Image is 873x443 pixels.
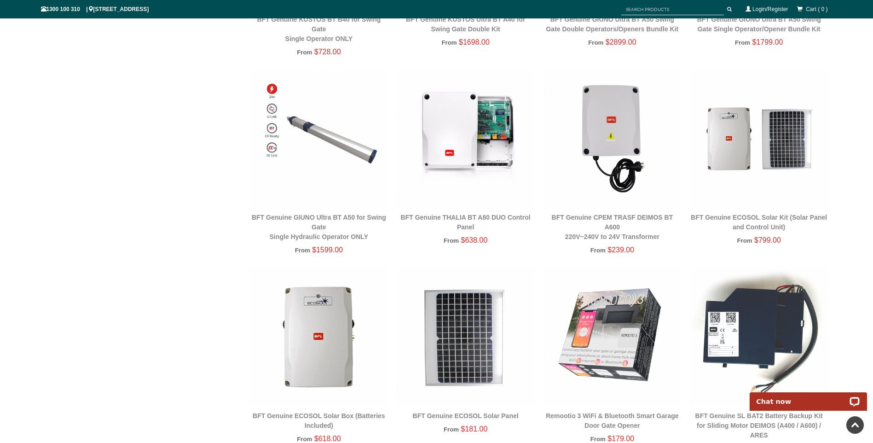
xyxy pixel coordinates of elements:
[754,236,781,244] span: $799.00
[806,6,827,12] span: Cart ( 0 )
[543,268,681,406] img: Remootio 3 WiFi & Bluetooth Smart Garage Door Gate Opener - Gate Warehouse
[588,39,603,46] span: From
[543,70,681,208] img: BFT Genuine CPEM TRASF DEIMOS BT A600 - 220V~240V to 24V Transformer - Gate Warehouse
[253,412,385,429] a: BFT Genuine ECOSOL Solar Box (Batteries Included)
[752,6,788,12] a: Login/Register
[257,16,381,42] a: BFT Genuine KUSTOS BT B40 for Swing GateSingle Operator ONLY
[590,436,606,443] span: From
[735,39,750,46] span: From
[444,426,459,433] span: From
[607,246,634,254] span: $239.00
[737,237,752,244] span: From
[461,236,488,244] span: $638.00
[607,435,634,443] span: $179.00
[297,436,312,443] span: From
[252,214,386,240] a: BFT Genuine GIUNO Ultra BT A50 for Swing GateSingle Hydraulic Operator ONLY
[441,39,457,46] span: From
[695,412,823,439] a: BFT Genuine SL BAT2 Battery Backup Kit for Sliding Motor DEIMOS (A400 / A600) / ARES
[690,70,828,208] img: BFT Genuine ECOSOL Solar Kit (Solar Panel and Control Unit) - Gate Warehouse
[459,38,490,46] span: $1698.00
[606,38,636,46] span: $2899.00
[444,237,459,244] span: From
[461,425,488,433] span: $181.00
[744,382,873,411] iframe: LiveChat chat widget
[752,38,783,46] span: $1799.00
[397,268,534,406] img: BFT Genuine ECOSOL Solar Panel - Gate Warehouse
[297,49,312,56] span: From
[41,6,149,12] span: 1300 100 310 | [STREET_ADDRESS]
[621,4,724,15] input: SEARCH PRODUCTS
[314,48,341,56] span: $728.00
[690,268,828,406] img: BFT Genuine SL BAT2 Battery Backup Kit for Sliding Motor DEIMOS (A400 / A600) / ARES - Gate Wareh...
[312,246,343,254] span: $1599.00
[546,412,678,429] a: Remootio 3 WiFi & Bluetooth Smart Garage Door Gate Opener
[250,268,388,406] img: BFT Genuine ECOSOL Solar Box (Batteries Included) - Gate Warehouse
[397,70,534,208] img: BFT Genuine THALIA BT A80 DUO Control Panel - Gate Warehouse
[314,435,341,443] span: $618.00
[250,70,388,208] img: BFT Genuine GIUNO Ultra BT A50 for Swing Gate - Single Hydraulic Operator ONLY - Gate Warehouse
[691,214,827,231] a: BFT Genuine ECOSOL Solar Kit (Solar Panel and Control Unit)
[590,247,606,254] span: From
[413,412,519,420] a: BFT Genuine ECOSOL Solar Panel
[401,214,531,231] a: BFT Genuine THALIA BT A80 DUO Control Panel
[295,247,310,254] span: From
[552,214,673,240] a: BFT Genuine CPEM TRASF DEIMOS BT A600220V~240V to 24V Transformer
